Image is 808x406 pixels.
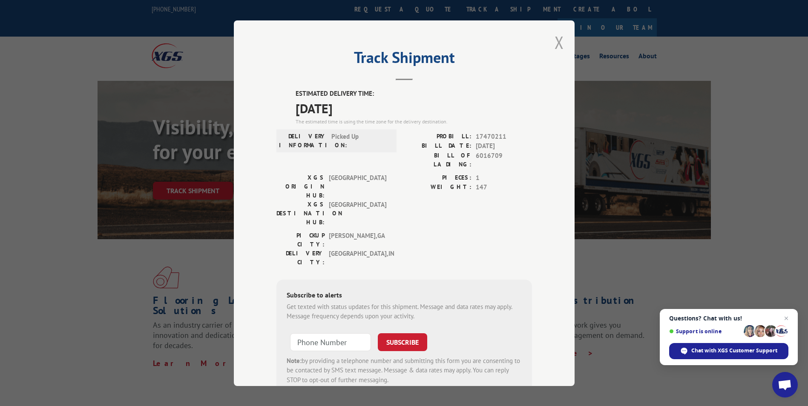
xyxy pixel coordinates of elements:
span: Support is online [669,328,741,335]
h2: Track Shipment [276,51,532,68]
span: [GEOGRAPHIC_DATA] , IN [329,249,386,266]
input: Phone Number [290,333,371,351]
label: DELIVERY CITY: [276,249,325,266]
label: PROBILL: [404,132,472,141]
label: DELIVERY INFORMATION: [279,132,327,149]
span: Picked Up [331,132,389,149]
span: Questions? Chat with us! [669,315,788,322]
button: Close modal [555,31,564,54]
label: XGS ORIGIN HUB: [276,173,325,200]
label: ESTIMATED DELIVERY TIME: [296,89,532,99]
span: [GEOGRAPHIC_DATA] [329,173,386,200]
span: 1 [476,173,532,183]
div: by providing a telephone number and submitting this form you are consenting to be contacted by SM... [287,356,522,385]
div: The estimated time is using the time zone for the delivery destination. [296,117,532,125]
span: [DATE] [296,98,532,117]
span: [GEOGRAPHIC_DATA] [329,200,386,226]
a: Open chat [772,372,798,397]
label: XGS DESTINATION HUB: [276,200,325,226]
span: Chat with XGS Customer Support [669,343,788,359]
label: PIECES: [404,173,472,183]
label: BILL DATE: [404,141,472,151]
strong: Note: [287,356,302,364]
div: Get texted with status updates for this shipment. Message and data rates may apply. Message frequ... [287,302,522,321]
label: BILL OF LADING: [404,151,472,169]
span: [DATE] [476,141,532,151]
span: 6016709 [476,151,532,169]
label: WEIGHT: [404,183,472,192]
span: 147 [476,183,532,192]
span: Chat with XGS Customer Support [691,347,777,355]
button: SUBSCRIBE [378,333,427,351]
label: PICKUP CITY: [276,231,325,249]
span: 17470211 [476,132,532,141]
span: [PERSON_NAME] , GA [329,231,386,249]
div: Subscribe to alerts [287,289,522,302]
